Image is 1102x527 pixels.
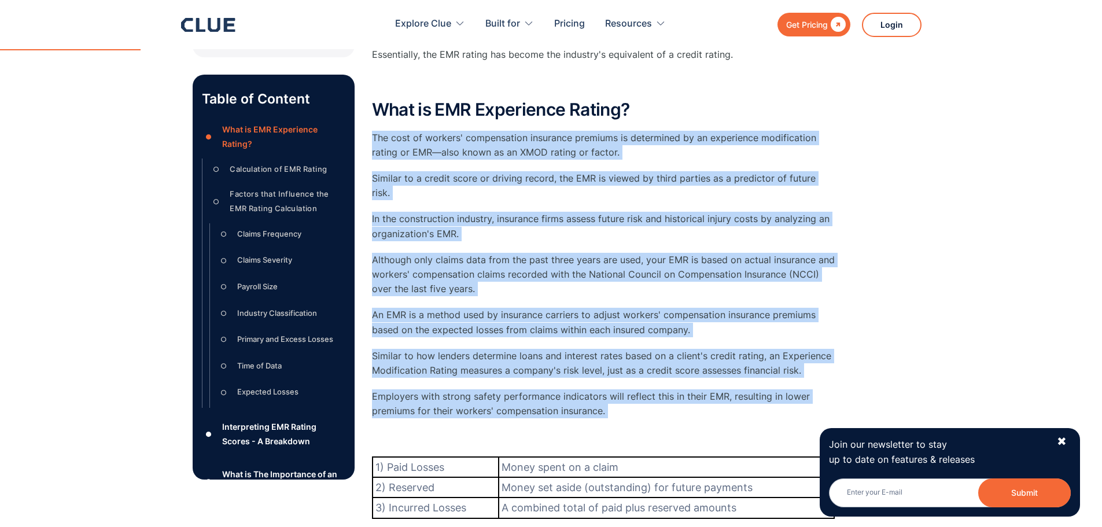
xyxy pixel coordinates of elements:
p: The cost of workers' compensation insurance premiums is determined by an experience modification ... [372,131,835,160]
td: 3) Incurred Losses [373,497,499,518]
div: Payroll Size [237,279,278,294]
a: Pricing [554,6,585,42]
a: ○Factors that Influence the EMR Rating Calculation [209,187,345,216]
div: ○ [217,304,231,322]
div: ○ [209,193,223,211]
div: Explore Clue [395,6,465,42]
a: Get Pricing [777,13,850,36]
td: A combined total of paid plus reserved amounts [499,497,834,518]
div: ○ [217,358,231,375]
div: ○ [217,226,231,243]
div: Claims Severity [237,253,292,267]
a: ○Expected Losses [217,384,345,401]
div: Expected Losses [237,385,298,399]
div: Get Pricing [786,17,828,32]
p: Join our newsletter to stay up to date on features & releases [829,437,1046,466]
a: ●What is EMR Experience Rating? [202,122,345,151]
a: ○Claims Frequency [217,226,345,243]
div: Time of Data [237,359,282,373]
p: Similar to how lenders determine loans and interest rates based on a client's credit rating, an E... [372,349,835,378]
div: ○ [217,331,231,348]
div: Explore Clue [395,6,451,42]
div: ○ [217,278,231,296]
a: ○Industry Classification [217,304,345,322]
div: Resources [605,6,666,42]
div: ✖ [1057,434,1067,449]
div: Industry Classification [237,306,317,320]
td: Money spent on a claim [499,457,834,477]
td: 2) Reserved [373,477,499,497]
div: Interpreting EMR Rating Scores - A Breakdown [222,419,345,448]
div:  [828,17,846,32]
a: ○Claims Severity [217,252,345,269]
div: Resources [605,6,652,42]
div: What is EMR Experience Rating? [222,122,345,151]
div: ● [202,473,216,491]
h2: What is EMR Experience Rating? [372,100,835,119]
p: Employers with strong safety performance indicators will reflect this in their EMR, resulting in ... [372,389,835,418]
div: ○ [209,161,223,178]
div: Built for [485,6,534,42]
div: Claims Frequency [237,227,301,241]
div: ● [202,128,216,146]
button: Submit [978,478,1071,507]
a: ○Payroll Size [217,278,345,296]
a: Login [862,13,922,37]
p: ‍ [372,430,835,445]
a: ●What is The Importance of an EMR Rating? [202,467,345,496]
td: Money set aside (outstanding) for future payments [499,477,834,497]
td: 1) Paid Losses [373,457,499,477]
p: ‍ [372,73,835,88]
div: ○ [217,384,231,401]
p: An EMR is a method used by insurance carriers to adjust workers' compensation insurance premiums ... [372,308,835,337]
div: Factors that Influence the EMR Rating Calculation [230,187,345,216]
a: ○Primary and Excess Losses [217,331,345,348]
div: Built for [485,6,520,42]
a: ●Interpreting EMR Rating Scores - A Breakdown [202,419,345,448]
p: In the construction industry, insurance firms assess future risk and historical injury costs by a... [372,212,835,241]
div: Primary and Excess Losses [237,332,333,347]
p: Table of Content [202,90,345,108]
p: Essentially, the EMR rating has become the industry's equivalent of a credit rating. [372,47,835,62]
div: What is The Importance of an EMR Rating? [222,467,345,496]
input: Enter your E-mail [829,478,1071,507]
div: Calculation of EMR Rating [230,162,327,176]
p: Although only claims data from the past three years are used, your EMR is based on actual insuran... [372,253,835,297]
a: ○Calculation of EMR Rating [209,161,345,178]
a: ○Time of Data [217,358,345,375]
div: ○ [217,252,231,269]
div: ● [202,425,216,443]
p: Similar to a credit score or driving record, the EMR is viewed by third parties as a predictor of... [372,171,835,200]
